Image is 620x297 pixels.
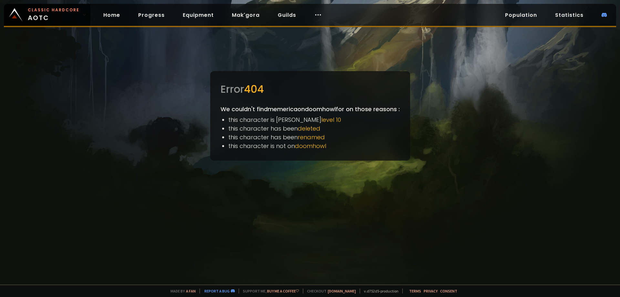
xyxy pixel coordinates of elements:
li: this character is not on [228,142,400,150]
a: Report a bug [204,289,230,293]
span: v. d752d5 - production [360,289,398,293]
a: a fan [186,289,196,293]
span: 404 [244,82,264,96]
a: Classic HardcoreAOTC [4,4,90,26]
span: doomhowl [295,142,326,150]
a: Home [98,8,125,22]
a: Mak'gora [227,8,265,22]
a: Statistics [550,8,589,22]
li: this character has been [228,124,400,133]
a: Buy me a coffee [267,289,299,293]
small: Classic Hardcore [28,7,79,13]
li: this character is [PERSON_NAME] [228,115,400,124]
span: deleted [298,124,320,133]
span: AOTC [28,7,79,23]
a: [DOMAIN_NAME] [328,289,356,293]
span: level 10 [321,116,341,124]
a: Terms [409,289,421,293]
a: Guilds [273,8,301,22]
a: Equipment [178,8,219,22]
span: Made by [167,289,196,293]
a: Population [500,8,542,22]
span: Checkout [303,289,356,293]
a: Consent [440,289,457,293]
span: Support me, [239,289,299,293]
div: We couldn't find memerica on doomhowl for on those reasons : [210,71,410,161]
div: Error [221,81,400,97]
a: Privacy [424,289,438,293]
a: Progress [133,8,170,22]
span: renamed [298,133,325,141]
li: this character has been [228,133,400,142]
